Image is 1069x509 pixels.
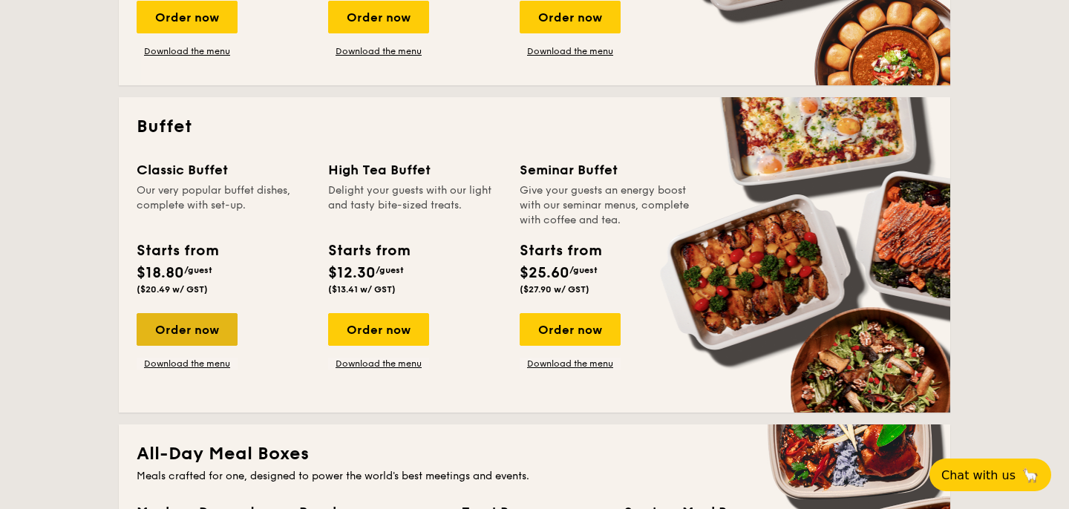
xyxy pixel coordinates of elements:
span: ($13.41 w/ GST) [328,284,396,295]
h2: All-Day Meal Boxes [137,442,932,466]
div: Starts from [137,240,218,262]
a: Download the menu [520,45,621,57]
div: Meals crafted for one, designed to power the world's best meetings and events. [137,469,932,484]
span: ($27.90 w/ GST) [520,284,589,295]
span: /guest [569,265,598,275]
div: Classic Buffet [137,160,310,180]
a: Download the menu [520,358,621,370]
div: High Tea Buffet [328,160,502,180]
div: Order now [137,313,238,346]
span: /guest [184,265,212,275]
div: Order now [137,1,238,33]
div: Order now [520,1,621,33]
div: Delight your guests with our light and tasty bite-sized treats. [328,183,502,228]
h2: Buffet [137,115,932,139]
span: ($20.49 w/ GST) [137,284,208,295]
button: Chat with us🦙 [929,459,1051,491]
span: /guest [376,265,404,275]
span: 🦙 [1021,467,1039,484]
a: Download the menu [328,45,429,57]
span: Chat with us [941,468,1016,482]
a: Download the menu [137,358,238,370]
div: Order now [328,1,429,33]
span: $12.30 [328,264,376,282]
div: Starts from [328,240,409,262]
div: Order now [520,313,621,346]
div: Seminar Buffet [520,160,693,180]
a: Download the menu [328,358,429,370]
div: Our very popular buffet dishes, complete with set-up. [137,183,310,228]
a: Download the menu [137,45,238,57]
span: $25.60 [520,264,569,282]
div: Starts from [520,240,601,262]
div: Give your guests an energy boost with our seminar menus, complete with coffee and tea. [520,183,693,228]
div: Order now [328,313,429,346]
span: $18.80 [137,264,184,282]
